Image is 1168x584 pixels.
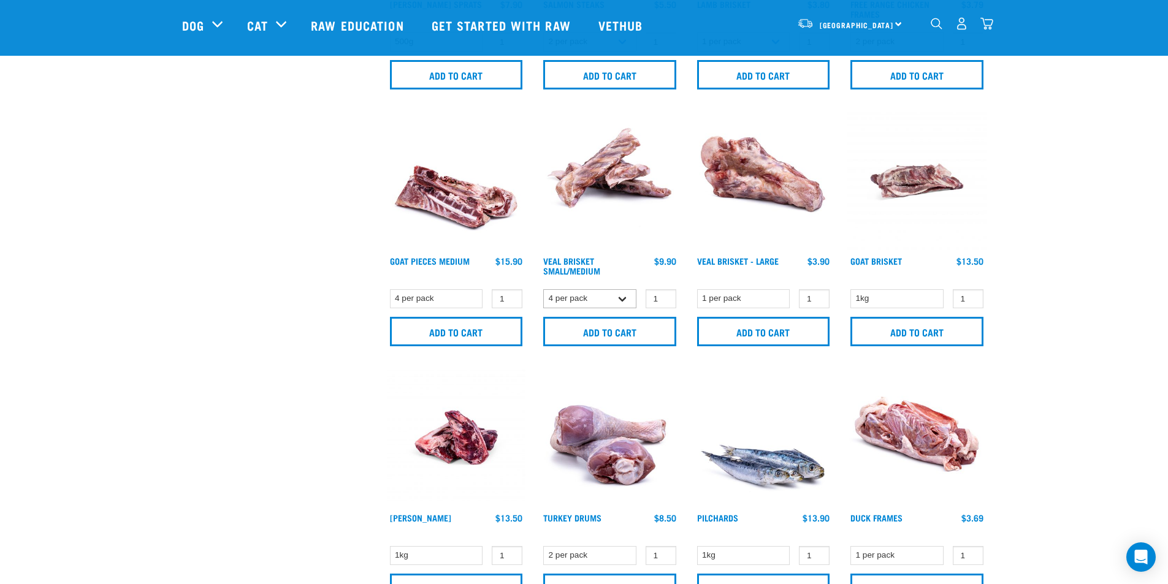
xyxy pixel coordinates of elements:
a: Cat [247,16,268,34]
input: 1 [492,289,522,308]
a: Vethub [586,1,658,50]
a: Pilchards [697,515,738,520]
div: $3.90 [807,256,830,266]
img: user.png [955,17,968,30]
a: Veal Brisket Small/Medium [543,259,600,273]
input: Add to cart [543,60,676,89]
div: Open Intercom Messenger [1126,542,1156,572]
div: $13.50 [495,513,522,523]
input: Add to cart [543,317,676,346]
input: 1 [646,546,676,565]
img: Whole Duck Frame [847,368,987,507]
a: Goat Brisket [850,259,902,263]
a: [PERSON_NAME] [390,515,451,520]
input: Add to cart [850,60,983,89]
img: van-moving.png [797,18,814,29]
input: 1 [953,289,983,308]
img: home-icon@2x.png [980,17,993,30]
div: $9.90 [654,256,676,266]
input: 1 [799,546,830,565]
a: Get started with Raw [419,1,586,50]
a: Dog [182,16,204,34]
input: 1 [646,289,676,308]
a: Duck Frames [850,515,903,520]
img: 1205 Veal Brisket 1pp 01 [694,112,833,251]
img: 1197 Goat Pieces Medium 01 [387,112,526,251]
input: Add to cart [390,317,523,346]
input: 1 [492,546,522,565]
a: Turkey Drums [543,515,601,520]
div: $13.90 [803,513,830,523]
div: $8.50 [654,513,676,523]
img: Goat Brisket [847,112,987,251]
div: $13.50 [956,256,983,266]
input: Add to cart [697,60,830,89]
a: Goat Pieces Medium [390,259,470,263]
input: Add to cart [850,317,983,346]
a: Veal Brisket - Large [697,259,779,263]
img: 1207 Veal Brisket 4pp 01 [540,112,679,251]
img: 1253 Turkey Drums 01 [540,368,679,507]
input: 1 [799,289,830,308]
a: Raw Education [299,1,419,50]
input: 1 [953,546,983,565]
img: home-icon-1@2x.png [931,18,942,29]
span: [GEOGRAPHIC_DATA] [820,23,894,27]
img: Venison Brisket Bone 1662 [387,368,526,507]
img: Four Whole Pilchards [694,368,833,507]
input: Add to cart [697,317,830,346]
div: $3.69 [961,513,983,523]
div: $15.90 [495,256,522,266]
input: Add to cart [390,60,523,89]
